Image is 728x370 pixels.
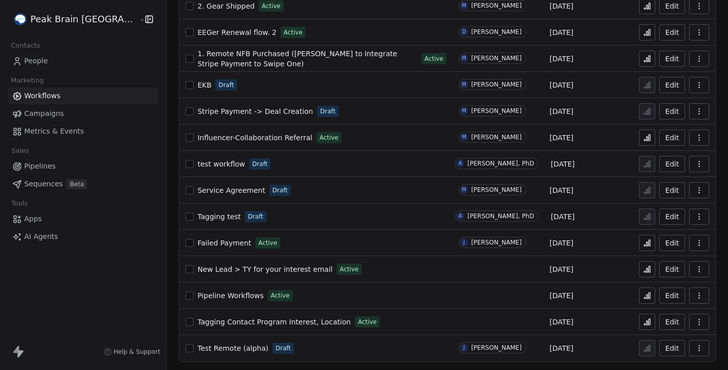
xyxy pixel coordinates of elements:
[550,291,573,301] span: [DATE]
[272,186,288,195] span: Draft
[659,314,685,330] button: Edit
[67,179,87,189] span: Beta
[462,2,467,10] div: M
[258,238,277,248] span: Active
[659,103,685,119] button: Edit
[459,159,462,168] div: A
[252,159,267,169] span: Draft
[30,13,136,26] span: Peak Brain [GEOGRAPHIC_DATA]
[550,106,573,116] span: [DATE]
[198,265,333,273] span: New Lead > TY for your interest email
[276,344,291,353] span: Draft
[24,231,58,242] span: AI Agents
[462,186,467,194] div: M
[8,123,158,140] a: Metrics & Events
[198,160,245,168] span: test workflow
[198,239,251,247] span: Failed Payment
[198,133,312,143] a: Influencer-Collaboration Referral
[8,105,158,122] a: Campaigns
[198,1,255,11] a: 2. Gear Shipped
[659,182,685,198] button: Edit
[198,106,313,116] a: Stripe Payment -> Deal Creation
[198,264,333,274] a: New Lead > TY for your interest email
[14,13,26,25] img: Peak%20Brain%20Logo.png
[550,80,573,90] span: [DATE]
[471,239,522,246] div: [PERSON_NAME]
[463,238,465,246] div: J
[198,318,351,326] span: Tagging Contact Program Interest, Location
[659,24,685,40] button: Edit
[550,133,573,143] span: [DATE]
[198,2,255,10] span: 2. Gear Shipped
[198,344,268,352] span: Test Remote (alpha)
[550,317,573,327] span: [DATE]
[24,214,42,224] span: Apps
[24,179,63,189] span: Sequences
[198,159,245,169] a: test workflow
[659,261,685,277] button: Edit
[471,55,522,62] div: [PERSON_NAME]
[550,343,573,353] span: [DATE]
[467,160,534,167] div: [PERSON_NAME], PhD
[8,176,158,192] a: SequencesBeta
[7,38,44,53] span: Contacts
[198,49,418,69] a: 1. Remote NFB Purchased ([PERSON_NAME] to Integrate Stripe Payment to Swipe One)
[467,213,534,220] div: [PERSON_NAME], PhD
[462,28,466,36] div: D
[659,340,685,356] button: Edit
[8,211,158,227] a: Apps
[198,186,265,194] span: Service Agreement
[425,54,443,63] span: Active
[198,185,265,195] a: Service Agreement
[659,51,685,67] button: Edit
[8,88,158,104] a: Workflows
[320,133,338,142] span: Active
[659,77,685,93] button: Edit
[198,134,312,142] span: Influencer-Collaboration Referral
[198,27,277,37] a: EEGer Renewal flow. 2
[218,80,234,90] span: Draft
[8,228,158,245] a: AI Agents
[659,156,685,172] button: Edit
[462,133,467,141] div: M
[198,213,241,221] span: Tagging test
[659,235,685,251] button: Edit
[198,107,313,115] span: Stripe Payment -> Deal Creation
[358,317,377,326] span: Active
[550,264,573,274] span: [DATE]
[198,238,251,248] a: Failed Payment
[550,185,573,195] span: [DATE]
[551,212,574,222] span: [DATE]
[198,343,268,353] a: Test Remote (alpha)
[114,348,160,356] span: Help & Support
[320,107,335,116] span: Draft
[550,54,573,64] span: [DATE]
[198,50,397,68] span: 1. Remote NFB Purchased ([PERSON_NAME] to Integrate Stripe Payment to Swipe One)
[471,28,522,35] div: [PERSON_NAME]
[471,186,522,193] div: [PERSON_NAME]
[8,53,158,69] a: People
[659,209,685,225] a: Edit
[24,126,84,137] span: Metrics & Events
[471,81,522,88] div: [PERSON_NAME]
[198,81,212,89] span: EKB
[462,80,467,89] div: M
[198,28,277,36] span: EEGer Renewal flow. 2
[24,91,61,101] span: Workflows
[463,344,465,352] div: J
[550,238,573,248] span: [DATE]
[659,287,685,304] button: Edit
[659,130,685,146] button: Edit
[198,212,241,222] a: Tagging test
[198,317,351,327] a: Tagging Contact Program Interest, Location
[340,265,358,274] span: Active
